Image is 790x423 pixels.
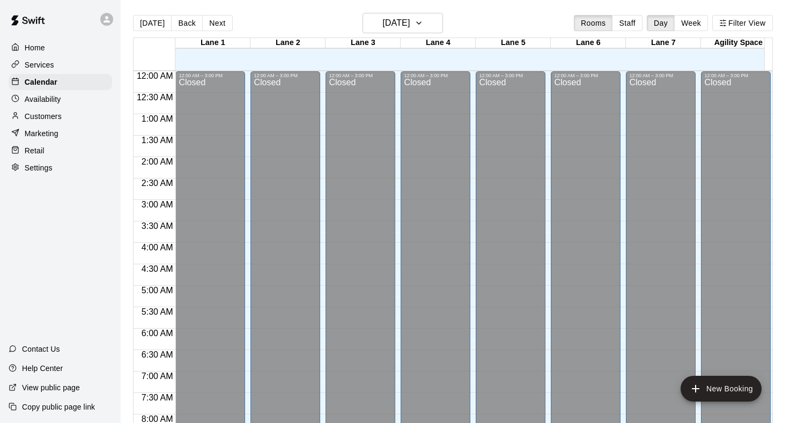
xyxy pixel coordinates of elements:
[382,16,410,31] h6: [DATE]
[139,157,176,166] span: 2:00 AM
[133,15,172,31] button: [DATE]
[554,73,617,78] div: 12:00 AM – 3:00 PM
[9,108,112,124] a: Customers
[629,73,692,78] div: 12:00 AM – 3:00 PM
[9,74,112,90] a: Calendar
[25,162,53,173] p: Settings
[329,73,392,78] div: 12:00 AM – 3:00 PM
[612,15,643,31] button: Staff
[25,111,62,122] p: Customers
[139,350,176,359] span: 6:30 AM
[479,73,542,78] div: 12:00 AM – 3:00 PM
[704,73,767,78] div: 12:00 AM – 3:00 PM
[22,363,63,374] p: Help Center
[476,38,551,48] div: Lane 5
[250,38,326,48] div: Lane 2
[139,136,176,145] span: 1:30 AM
[179,73,242,78] div: 12:00 AM – 3:00 PM
[139,372,176,381] span: 7:00 AM
[171,15,203,31] button: Back
[9,125,112,142] a: Marketing
[139,243,176,252] span: 4:00 AM
[22,402,95,412] p: Copy public page link
[22,344,60,354] p: Contact Us
[9,40,112,56] a: Home
[25,42,45,53] p: Home
[25,77,57,87] p: Calendar
[139,264,176,273] span: 4:30 AM
[404,73,467,78] div: 12:00 AM – 3:00 PM
[9,91,112,107] a: Availability
[22,382,80,393] p: View public page
[175,38,250,48] div: Lane 1
[701,38,776,48] div: Agility Space
[139,114,176,123] span: 1:00 AM
[551,38,626,48] div: Lane 6
[25,145,45,156] p: Retail
[712,15,772,31] button: Filter View
[139,179,176,188] span: 2:30 AM
[139,307,176,316] span: 5:30 AM
[139,329,176,338] span: 6:00 AM
[363,13,443,33] button: [DATE]
[626,38,701,48] div: Lane 7
[674,15,708,31] button: Week
[202,15,232,31] button: Next
[25,128,58,139] p: Marketing
[9,57,112,73] a: Services
[401,38,476,48] div: Lane 4
[254,73,317,78] div: 12:00 AM – 3:00 PM
[139,221,176,231] span: 3:30 AM
[25,94,61,105] p: Availability
[134,93,176,102] span: 12:30 AM
[25,60,54,70] p: Services
[139,393,176,402] span: 7:30 AM
[574,15,612,31] button: Rooms
[139,200,176,209] span: 3:00 AM
[326,38,401,48] div: Lane 3
[139,286,176,295] span: 5:00 AM
[9,143,112,159] a: Retail
[681,376,762,402] button: add
[9,160,112,176] a: Settings
[134,71,176,80] span: 12:00 AM
[647,15,675,31] button: Day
